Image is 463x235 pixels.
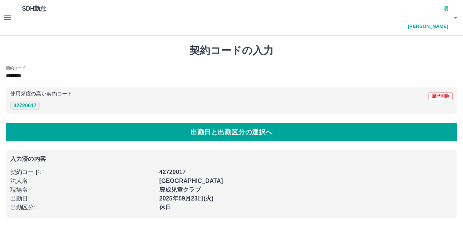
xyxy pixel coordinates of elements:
p: 出勤区分 : [10,203,155,212]
p: 法人名 : [10,177,155,185]
b: 42720017 [159,169,186,175]
b: 豊成児童クラブ [159,187,201,193]
button: 出勤日と出勤区分の選択へ [6,123,457,141]
button: 履歴削除 [428,92,453,100]
b: [GEOGRAPHIC_DATA] [159,178,223,184]
p: 入力済の内容 [10,156,453,162]
b: 休日 [159,204,171,210]
p: 現場名 : [10,185,155,194]
p: 出勤日 : [10,194,155,203]
b: 2025年09月23日(火) [159,195,214,202]
p: 契約コード : [10,168,155,177]
h1: 契約コードの入力 [6,44,457,57]
p: 使用頻度の高い契約コード [10,91,72,97]
h2: 契約コード [6,65,25,71]
button: 42720017 [10,101,40,110]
